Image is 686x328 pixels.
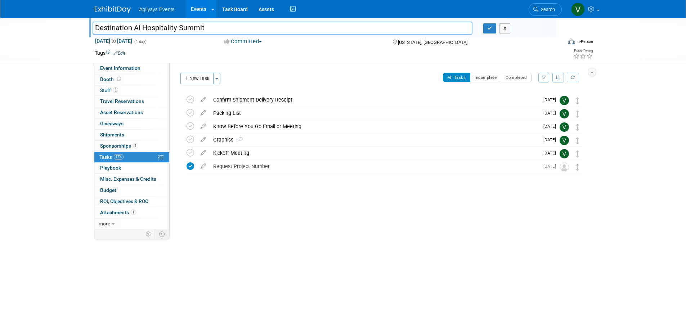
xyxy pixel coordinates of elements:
[560,96,569,105] img: Vaitiare Munoz
[94,163,169,174] a: Playbook
[560,136,569,145] img: Vaitiare Munoz
[398,40,467,45] span: [US_STATE], [GEOGRAPHIC_DATA]
[197,110,210,116] a: edit
[210,120,539,132] div: Know Before You Go Email or Meeting
[94,74,169,85] a: Booth
[180,73,214,84] button: New Task
[139,6,175,12] span: Agilysys Events
[529,3,562,16] a: Search
[560,109,569,118] img: Vaitiare Munoz
[94,63,169,74] a: Event Information
[197,136,210,143] a: edit
[94,152,169,163] a: Tasks17%
[100,132,124,138] span: Shipments
[94,85,169,96] a: Staff3
[210,94,539,106] div: Confirm Shipment Delivery Receipt
[100,98,144,104] span: Travel Reservations
[210,147,539,159] div: Kickoff Meeting
[197,163,210,170] a: edit
[210,107,539,119] div: Packing List
[133,143,138,148] span: 1
[100,165,121,171] span: Playbook
[100,143,138,149] span: Sponsorships
[576,97,579,104] i: Move task
[94,207,169,218] a: Attachments1
[114,154,124,159] span: 17%
[568,39,575,44] img: Format-Inperson.png
[100,210,136,215] span: Attachments
[576,39,593,44] div: In-Person
[142,229,155,239] td: Personalize Event Tab Strip
[543,124,560,129] span: [DATE]
[543,97,560,102] span: [DATE]
[571,3,585,16] img: Vaitiare Munoz
[519,37,593,48] div: Event Format
[576,111,579,117] i: Move task
[94,174,169,185] a: Misc. Expenses & Credits
[94,196,169,207] a: ROI, Objectives & ROO
[116,76,122,82] span: Booth not reserved yet
[470,73,501,82] button: Incomplete
[94,219,169,229] a: more
[576,150,579,157] i: Move task
[501,73,532,82] button: Completed
[100,65,140,71] span: Event Information
[100,176,156,182] span: Misc. Expenses & Credits
[94,96,169,107] a: Travel Reservations
[113,51,125,56] a: Edit
[134,39,147,44] span: (1 day)
[197,123,210,130] a: edit
[94,141,169,152] a: Sponsorships1
[94,118,169,129] a: Giveaways
[99,154,124,160] span: Tasks
[100,121,124,126] span: Giveaways
[110,38,117,44] span: to
[233,138,243,143] span: 1
[576,124,579,131] i: Move task
[576,137,579,144] i: Move task
[94,130,169,140] a: Shipments
[95,49,125,57] td: Tags
[567,73,579,82] a: Refresh
[100,76,122,82] span: Booth
[99,221,110,226] span: more
[210,160,539,172] div: Request Project Number
[197,96,210,103] a: edit
[154,229,169,239] td: Toggle Event Tabs
[100,87,118,93] span: Staff
[543,137,560,142] span: [DATE]
[538,7,555,12] span: Search
[95,38,133,44] span: [DATE] [DATE]
[94,107,169,118] a: Asset Reservations
[560,149,569,158] img: Vaitiare Munoz
[131,210,136,215] span: 1
[543,150,560,156] span: [DATE]
[543,111,560,116] span: [DATE]
[100,187,116,193] span: Budget
[197,150,210,156] a: edit
[113,87,118,93] span: 3
[94,185,169,196] a: Budget
[499,23,511,33] button: X
[222,38,265,45] button: Committed
[210,134,539,146] div: Graphics
[543,164,560,169] span: [DATE]
[573,49,593,53] div: Event Rating
[560,162,569,172] img: Unassigned
[100,198,148,204] span: ROI, Objectives & ROO
[443,73,471,82] button: All Tasks
[576,164,579,171] i: Move task
[560,122,569,132] img: Vaitiare Munoz
[95,6,131,13] img: ExhibitDay
[100,109,143,115] span: Asset Reservations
